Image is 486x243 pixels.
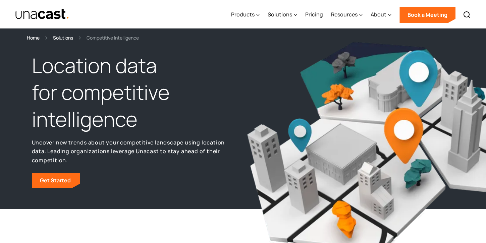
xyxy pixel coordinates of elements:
[53,34,73,42] a: Solutions
[331,10,358,18] div: Resources
[32,52,240,132] h1: Location data for competitive intelligence
[399,7,455,23] a: Book a Meeting
[268,10,292,18] div: Solutions
[32,173,80,188] a: Get Started
[231,1,260,28] div: Products
[268,1,297,28] div: Solutions
[371,1,391,28] div: About
[231,10,255,18] div: Products
[463,11,471,19] img: Search icon
[371,10,386,18] div: About
[305,1,323,28] a: Pricing
[331,1,363,28] div: Resources
[15,8,70,20] img: Unacast text logo
[15,8,70,20] a: home
[87,34,139,42] div: Competitive Intelligence
[32,138,240,165] p: Uncover new trends about your competitive landscape using location data. Leading organizations le...
[27,34,40,42] a: Home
